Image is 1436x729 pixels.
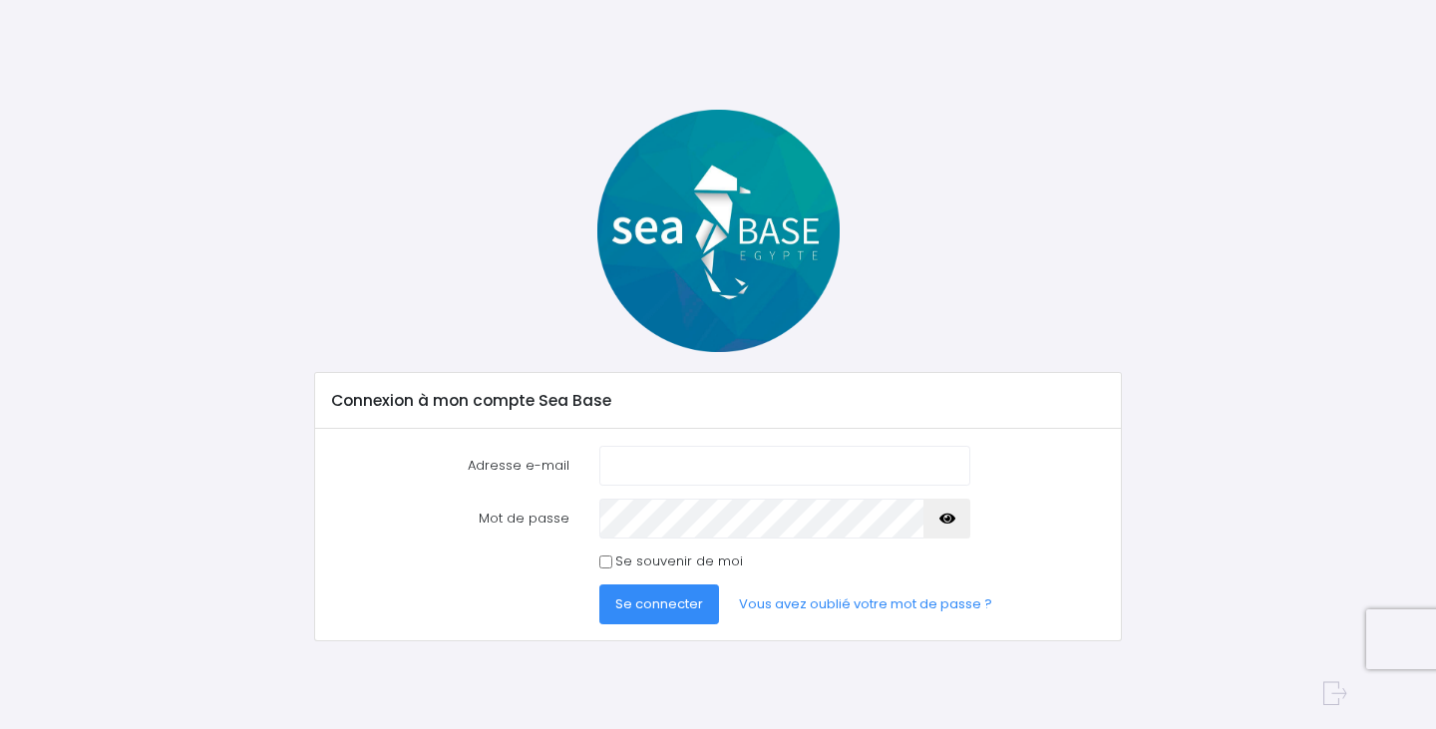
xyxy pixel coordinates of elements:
span: Se connecter [615,594,703,613]
label: Adresse e-mail [316,446,583,486]
div: Connexion à mon compte Sea Base [315,373,1121,429]
button: Se connecter [599,584,719,624]
label: Mot de passe [316,499,583,539]
a: Vous avez oublié votre mot de passe ? [723,584,1008,624]
label: Se souvenir de moi [615,551,743,571]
